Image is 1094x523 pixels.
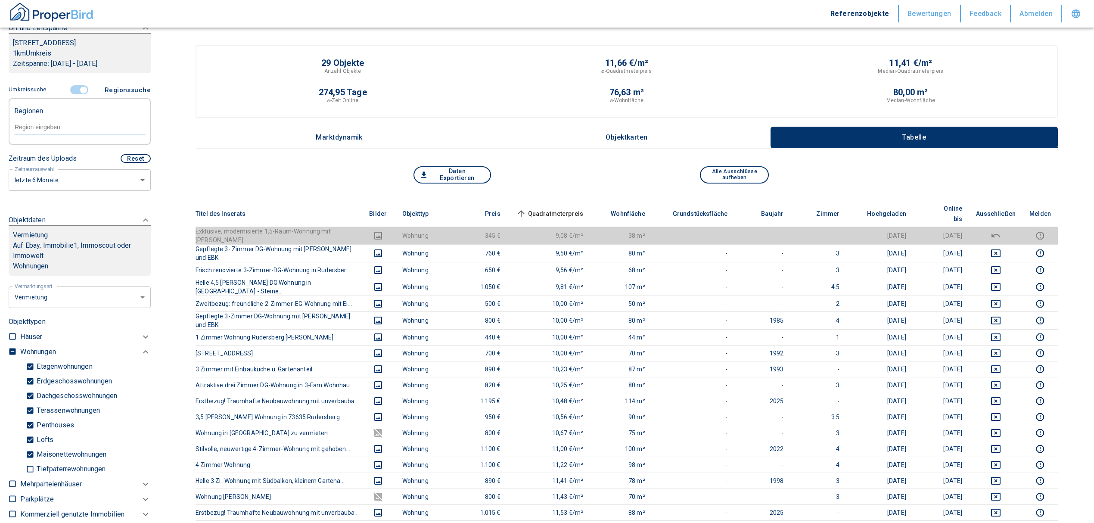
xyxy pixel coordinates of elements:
[976,396,1016,406] button: deselect this listing
[652,409,735,425] td: -
[368,282,388,292] button: images
[413,166,491,184] button: Daten Exportieren
[790,377,846,393] td: 3
[652,489,735,504] td: -
[846,311,913,329] td: [DATE]
[590,361,652,377] td: 87 m²
[652,393,735,409] td: -
[976,299,1016,309] button: deselect this listing
[892,134,935,141] p: Tabelle
[13,48,146,59] p: 1 km Umkreis
[734,262,790,278] td: -
[451,425,507,441] td: 800 €
[20,476,151,492] div: Mehrparteienhäuser
[913,393,969,409] td: [DATE]
[899,5,961,22] button: Bewertungen
[893,88,928,97] p: 80,00 m²
[976,332,1016,342] button: deselect this listing
[590,393,652,409] td: 114 m²
[9,23,67,33] p: Ort und Zeitspanne
[451,393,507,409] td: 1.195 €
[790,296,846,311] td: 2
[976,230,1016,241] button: deselect this listing
[590,345,652,361] td: 70 m²
[368,492,388,502] button: images
[368,507,388,518] button: images
[790,409,846,425] td: 3.5
[1029,492,1051,502] button: report this listing
[1029,428,1051,438] button: report this listing
[846,441,913,457] td: [DATE]
[368,315,388,326] button: images
[846,329,913,345] td: [DATE]
[196,345,361,361] th: [STREET_ADDRESS]
[846,393,913,409] td: [DATE]
[1029,348,1051,358] button: report this listing
[507,329,591,345] td: 10,00 €/m²
[395,227,451,244] td: Wohnung
[976,348,1016,358] button: deselect this listing
[368,412,388,422] button: images
[507,457,591,473] td: 11,22 €/m²
[652,278,735,296] td: -
[1029,396,1051,406] button: report this listing
[368,248,388,258] button: images
[734,473,790,489] td: 1998
[13,261,146,271] p: Wohnungen
[451,489,507,504] td: 800 €
[20,479,82,489] p: Mehrparteienhäuser
[451,409,507,425] td: 950 €
[368,364,388,374] button: images
[590,227,652,244] td: 38 m²
[507,377,591,393] td: 10,25 €/m²
[34,436,53,443] p: Lofts
[368,380,388,390] button: images
[20,344,151,359] div: Wohnungen
[700,166,769,184] button: Alle Ausschlüsse aufheben
[1029,476,1051,486] button: report this listing
[9,14,151,82] div: Ort und Zeitspanne[STREET_ADDRESS]1kmUmkreisZeitspanne: [DATE] - [DATE]
[196,425,361,441] th: Wohnung in [GEOGRAPHIC_DATA] zu vermieten
[846,227,913,244] td: [DATE]
[395,244,451,262] td: Wohnung
[361,201,395,227] th: Bilder
[590,278,652,296] td: 107 m²
[846,361,913,377] td: [DATE]
[609,88,644,97] p: 76,63 m²
[196,201,361,227] th: Titel des Inserats
[659,209,728,219] span: Grundstücksfläche
[1029,315,1051,326] button: report this listing
[395,457,451,473] td: Wohnung
[1023,201,1058,227] th: Melden
[790,425,846,441] td: 3
[652,345,735,361] td: -
[790,361,846,377] td: -
[913,489,969,504] td: [DATE]
[734,377,790,393] td: -
[9,1,95,26] button: ProperBird Logo and Home Button
[1029,460,1051,470] button: report this listing
[1029,282,1051,292] button: report this listing
[514,209,584,219] span: Quadratmeterpreis
[395,311,451,329] td: Wohnung
[652,244,735,262] td: -
[976,492,1016,502] button: deselect this listing
[451,227,507,244] td: 345 €
[34,407,100,414] p: Terassenwohnungen
[196,473,361,489] th: Helle 3 Zi.-Wohnung mit Südbalkon, kleinem Gartena...
[652,457,735,473] td: -
[913,361,969,377] td: [DATE]
[590,457,652,473] td: 98 m²
[34,422,74,429] p: Penthouses
[9,168,151,191] div: letzte 6 Monate
[196,489,361,504] th: Wohnung [PERSON_NAME]
[327,97,358,104] p: ⌀-Zeit Online
[20,347,56,357] p: Wohnungen
[652,262,735,278] td: -
[846,345,913,361] td: [DATE]
[652,425,735,441] td: -
[13,240,146,261] p: Auf Ebay, Immobilie1, Immoscout oder Immowelt
[121,154,151,163] button: Reset
[734,311,790,329] td: 1985
[1029,248,1051,258] button: report this listing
